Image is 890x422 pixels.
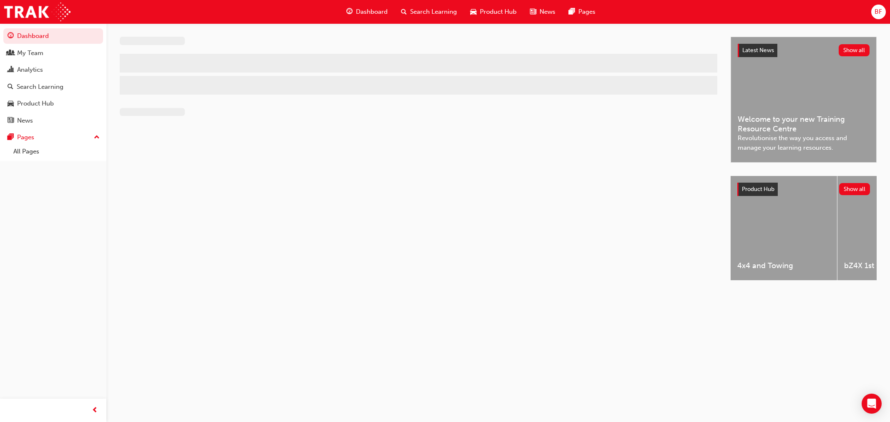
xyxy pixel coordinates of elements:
span: prev-icon [92,405,98,416]
a: guage-iconDashboard [340,3,394,20]
button: Show all [839,183,870,195]
span: chart-icon [8,66,14,74]
a: Dashboard [3,28,103,44]
span: search-icon [8,83,13,91]
span: Pages [578,7,595,17]
a: Analytics [3,62,103,78]
a: 4x4 and Towing [731,176,837,280]
a: Product Hub [3,96,103,111]
span: car-icon [8,100,14,108]
span: Welcome to your new Training Resource Centre [738,115,870,133]
span: Search Learning [410,7,457,17]
a: search-iconSearch Learning [394,3,464,20]
span: BF [875,7,882,17]
span: Dashboard [356,7,388,17]
span: News [540,7,555,17]
button: Pages [3,130,103,145]
span: 4x4 and Towing [737,261,830,271]
span: up-icon [94,132,100,143]
button: BF [871,5,886,19]
span: Product Hub [742,186,774,193]
a: Search Learning [3,79,103,95]
span: car-icon [470,7,477,17]
div: Analytics [17,65,43,75]
a: Latest NewsShow all [738,44,870,57]
div: My Team [17,48,43,58]
button: Show all [839,44,870,56]
span: guage-icon [346,7,353,17]
a: news-iconNews [523,3,562,20]
div: Search Learning [17,82,63,92]
span: people-icon [8,50,14,57]
a: car-iconProduct Hub [464,3,523,20]
a: All Pages [10,145,103,158]
span: pages-icon [8,134,14,141]
a: Product HubShow all [737,183,870,196]
div: Product Hub [17,99,54,108]
div: News [17,116,33,126]
span: news-icon [530,7,536,17]
span: search-icon [401,7,407,17]
img: Trak [4,3,71,21]
span: news-icon [8,117,14,125]
span: Revolutionise the way you access and manage your learning resources. [738,133,870,152]
a: pages-iconPages [562,3,602,20]
a: News [3,113,103,128]
a: Latest NewsShow allWelcome to your new Training Resource CentreRevolutionise the way you access a... [731,37,877,163]
a: My Team [3,45,103,61]
span: Latest News [742,47,774,54]
span: Product Hub [480,7,517,17]
div: Open Intercom Messenger [862,394,882,414]
span: pages-icon [569,7,575,17]
div: Pages [17,133,34,142]
button: DashboardMy TeamAnalyticsSearch LearningProduct HubNews [3,27,103,130]
span: guage-icon [8,33,14,40]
